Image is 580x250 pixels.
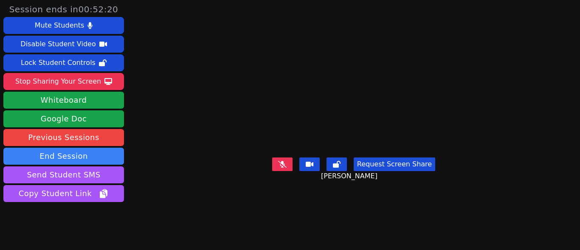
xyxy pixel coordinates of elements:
div: Disable Student Video [20,37,96,51]
button: Request Screen Share [354,157,435,171]
a: Previous Sessions [3,129,124,146]
button: Mute Students [3,17,124,34]
button: Stop Sharing Your Screen [3,73,124,90]
button: Send Student SMS [3,166,124,183]
time: 00:52:20 [79,4,118,14]
button: End Session [3,148,124,165]
button: Copy Student Link [3,185,124,202]
button: Lock Student Controls [3,54,124,71]
div: Lock Student Controls [21,56,96,70]
button: Disable Student Video [3,36,124,53]
div: Stop Sharing Your Screen [15,75,101,88]
a: Google Doc [3,110,124,127]
span: Session ends in [9,3,118,15]
button: Whiteboard [3,92,124,109]
div: Mute Students [35,19,84,32]
span: Copy Student Link [19,188,109,199]
span: [PERSON_NAME] [321,171,380,181]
